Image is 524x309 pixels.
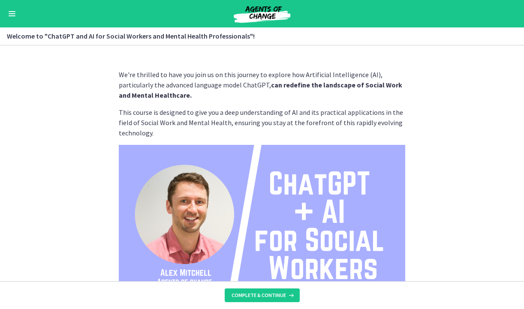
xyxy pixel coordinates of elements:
span: Complete & continue [232,292,286,299]
img: ChatGPT____AI__for_Social__Workers.png [119,145,405,306]
p: This course is designed to give you a deep understanding of AI and its practical applications in ... [119,107,405,138]
p: We're thrilled to have you join us on this journey to explore how Artificial Intelligence (AI), p... [119,69,405,100]
h3: Welcome to "ChatGPT and AI for Social Workers and Mental Health Professionals"! [7,31,507,41]
img: Agents of Change [211,3,313,24]
button: Complete & continue [225,288,300,302]
button: Enable menu [7,9,17,19]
